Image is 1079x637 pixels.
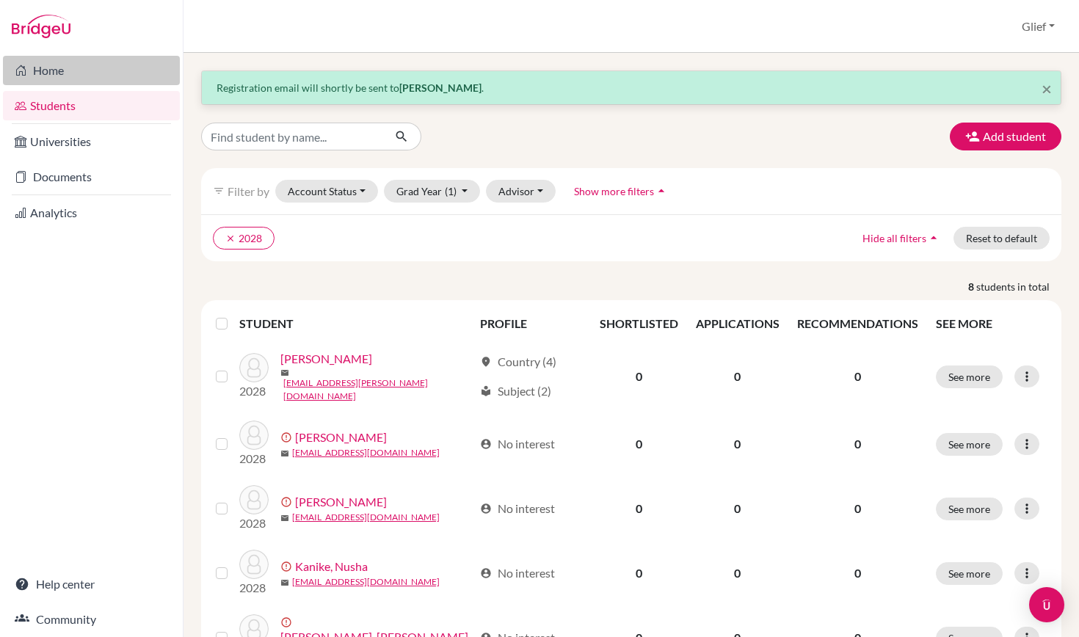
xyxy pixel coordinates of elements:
[562,180,681,203] button: Show more filtersarrow_drop_up
[1029,587,1064,622] div: Open Intercom Messenger
[968,279,976,294] strong: 8
[239,514,269,532] p: 2028
[228,184,269,198] span: Filter by
[480,385,492,397] span: local_library
[1042,80,1052,98] button: Close
[591,541,687,605] td: 0
[480,567,492,579] span: account_circle
[936,433,1003,456] button: See more
[471,306,591,341] th: PROFILE
[445,185,457,197] span: (1)
[862,232,926,244] span: Hide all filters
[280,561,295,572] span: error_outline
[591,476,687,541] td: 0
[384,180,481,203] button: Grad Year(1)
[654,183,669,198] i: arrow_drop_up
[936,365,1003,388] button: See more
[225,233,236,244] i: clear
[3,605,180,634] a: Community
[950,123,1061,150] button: Add student
[1015,12,1061,40] button: Glief
[3,569,180,599] a: Help center
[280,449,289,458] span: mail
[687,412,788,476] td: 0
[976,279,1061,294] span: students in total
[217,80,1046,95] p: Registration email will shortly be sent to .
[280,368,289,377] span: mail
[936,498,1003,520] button: See more
[687,341,788,412] td: 0
[591,412,687,476] td: 0
[687,306,788,341] th: APPLICATIONS
[926,230,941,245] i: arrow_drop_up
[295,493,387,511] a: [PERSON_NAME]
[797,564,918,582] p: 0
[283,376,473,403] a: [EMAIL_ADDRESS][PERSON_NAME][DOMAIN_NAME]
[275,180,378,203] button: Account Status
[12,15,70,38] img: Bridge-U
[280,496,295,508] span: error_outline
[3,91,180,120] a: Students
[292,511,440,524] a: [EMAIL_ADDRESS][DOMAIN_NAME]
[797,500,918,517] p: 0
[239,450,269,467] p: 2028
[480,500,555,517] div: No interest
[797,435,918,453] p: 0
[3,162,180,192] a: Documents
[788,306,927,341] th: RECOMMENDATIONS
[280,578,289,587] span: mail
[480,353,556,371] div: Country (4)
[927,306,1056,341] th: SEE MORE
[239,485,269,514] img: Jabbar, Abdul
[239,353,269,382] img: Craig, Kristoffer
[486,180,556,203] button: Advisor
[280,350,372,368] a: [PERSON_NAME]
[280,514,289,523] span: mail
[239,306,471,341] th: STUDENT
[3,198,180,227] a: Analytics
[591,306,687,341] th: SHORTLISTED
[292,446,440,459] a: [EMAIL_ADDRESS][DOMAIN_NAME]
[239,382,269,400] p: 2028
[280,432,295,443] span: error_outline
[295,429,387,446] a: [PERSON_NAME]
[3,56,180,85] a: Home
[399,81,482,94] strong: [PERSON_NAME]
[295,558,368,575] a: Kanike, Nusha
[591,341,687,412] td: 0
[3,127,180,156] a: Universities
[687,476,788,541] td: 0
[480,382,551,400] div: Subject (2)
[953,227,1050,250] button: Reset to default
[480,438,492,450] span: account_circle
[687,541,788,605] td: 0
[1042,78,1052,99] span: ×
[213,185,225,197] i: filter_list
[280,616,295,628] span: error_outline
[797,368,918,385] p: 0
[239,421,269,450] img: Hayden, Jeremy
[201,123,383,150] input: Find student by name...
[292,575,440,589] a: [EMAIL_ADDRESS][DOMAIN_NAME]
[574,185,654,197] span: Show more filters
[239,579,269,597] p: 2028
[213,227,275,250] button: clear2028
[850,227,953,250] button: Hide all filtersarrow_drop_up
[480,564,555,582] div: No interest
[480,356,492,368] span: location_on
[239,550,269,579] img: Kanike, Nusha
[480,503,492,514] span: account_circle
[480,435,555,453] div: No interest
[936,562,1003,585] button: See more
